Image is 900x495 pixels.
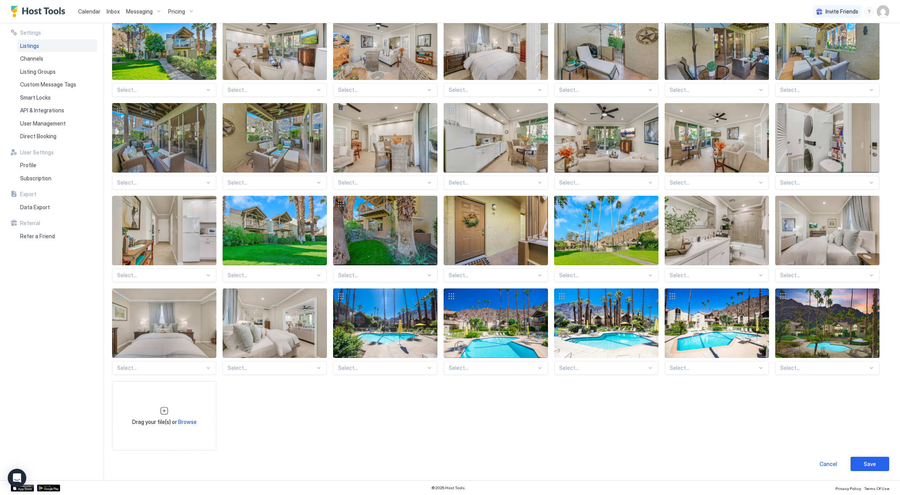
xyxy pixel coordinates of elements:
span: User Management [20,120,66,127]
div: View image [333,10,437,80]
span: Export [20,191,36,198]
div: View image [112,103,216,173]
div: View image [665,288,769,358]
a: Calendar [78,7,100,15]
a: Direct Booking [17,130,97,143]
div: View image [112,288,216,358]
div: View image [665,103,769,173]
a: Host Tools Logo [11,6,69,17]
span: Data Export [20,204,50,211]
div: View image [223,288,327,358]
a: Inbox [107,7,120,15]
span: Settings [20,29,41,36]
div: View image [554,103,658,173]
div: View image [554,196,658,265]
span: Pricing [168,8,185,15]
div: View image [554,288,658,358]
div: Cancel [820,460,837,468]
span: Inbox [107,8,120,15]
a: Google Play Store [37,485,60,492]
a: Privacy Policy [835,484,861,492]
div: Save [864,460,876,468]
a: Smart Locks [17,91,97,104]
span: Subscription [20,175,51,182]
a: Channels [17,52,97,65]
div: View image [444,196,548,265]
div: View image [775,103,880,173]
a: Listing Groups [17,65,97,78]
span: User Settings [20,149,54,156]
div: View image [112,196,216,265]
span: Calendar [78,8,100,15]
span: Messaging [126,8,153,15]
div: View image [775,288,880,358]
div: Open Intercom Messenger [8,469,26,487]
span: Referral [20,220,40,227]
button: Cancel [809,457,847,471]
a: Terms Of Use [864,484,889,492]
div: View image [665,196,769,265]
span: Refer a Friend [20,233,55,240]
a: Data Export [17,201,97,214]
div: View image [112,10,216,80]
div: View image [775,196,880,265]
span: Direct Booking [20,133,56,140]
div: View image [444,288,548,358]
a: User Management [17,117,97,130]
span: Profile [20,162,36,169]
span: Terms Of Use [864,486,889,491]
a: API & Integrations [17,104,97,117]
span: Drag your file(s) or [132,419,197,425]
div: View image [665,10,769,80]
span: API & Integrations [20,107,64,114]
div: View image [444,103,548,173]
a: Listings [17,39,97,53]
div: View image [333,288,437,358]
div: View image [333,103,437,173]
a: Refer a Friend [17,230,97,243]
div: View image [444,10,548,80]
span: Custom Message Tags [20,81,76,88]
span: Listings [20,42,39,49]
span: Browse [178,419,197,425]
div: View image [775,10,880,80]
span: © 2025 Host Tools [431,485,465,490]
div: View image [223,103,327,173]
div: View image [333,196,437,265]
span: Smart Locks [20,94,51,101]
div: View image [554,10,658,80]
div: User profile [877,5,889,18]
div: menu [864,7,874,16]
a: Custom Message Tags [17,78,97,91]
div: View image [223,196,327,265]
span: Listing Groups [20,68,56,75]
span: Privacy Policy [835,486,861,491]
a: Subscription [17,172,97,185]
span: Channels [20,55,43,62]
button: Save [851,457,889,471]
div: View image [223,10,327,80]
span: Invite Friends [825,8,858,15]
a: App Store [11,485,34,492]
a: Profile [17,159,97,172]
